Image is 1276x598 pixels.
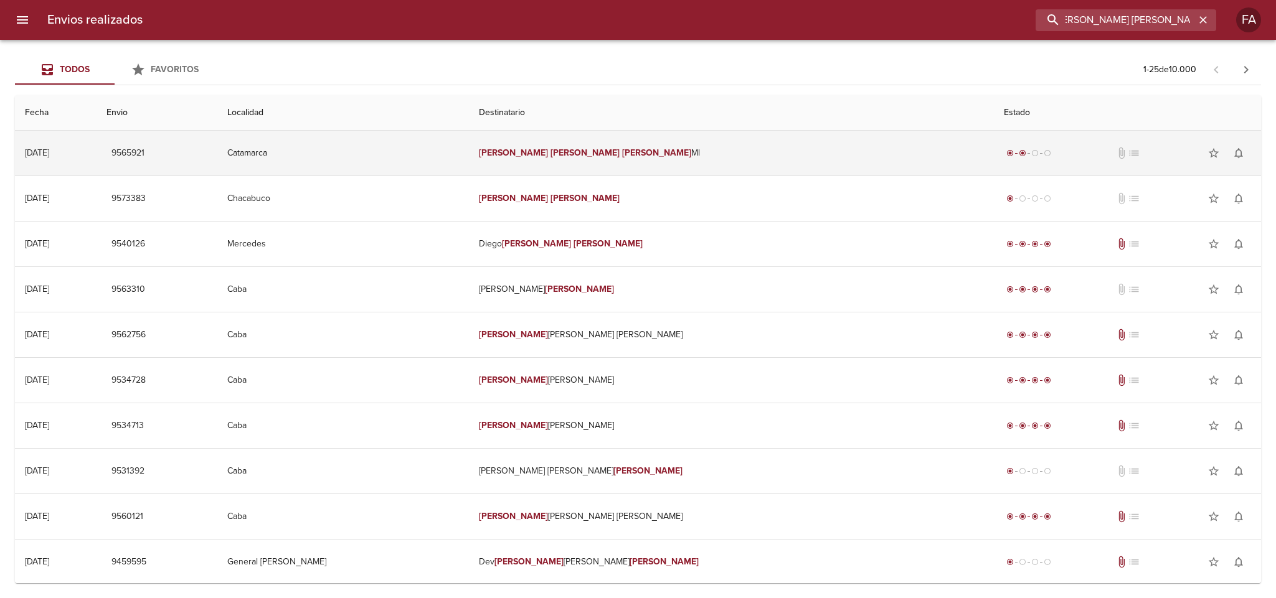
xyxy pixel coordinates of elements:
[494,556,564,567] em: [PERSON_NAME]
[60,64,90,75] span: Todos
[25,556,49,567] div: [DATE]
[1031,558,1039,566] span: radio_button_unchecked
[1226,322,1251,347] button: Activar notificaciones
[630,556,699,567] em: [PERSON_NAME]
[25,147,49,158] div: [DATE]
[1201,368,1226,393] button: Agregar a favoritos
[1115,510,1128,523] span: Tiene documentos adjuntos
[1006,376,1014,384] span: radio_button_checked
[25,284,49,294] div: [DATE]
[1207,419,1220,432] span: star_border
[1207,329,1220,341] span: star_border
[1201,231,1226,256] button: Agregar a favoritos
[1044,513,1051,520] span: radio_button_checked
[111,509,143,525] span: 9560121
[622,147,691,158] em: [PERSON_NAME]
[25,511,49,521] div: [DATE]
[1019,467,1026,475] span: radio_button_unchecked
[217,312,469,357] td: Caba
[1128,192,1140,205] span: No tiene pedido asociado
[217,494,469,539] td: Caba
[1128,283,1140,296] span: No tiene pedido asociado
[1201,186,1226,211] button: Agregar a favoritos
[469,540,994,584] td: Dev [PERSON_NAME]
[1115,556,1128,568] span: Tiene documentos adjuntos
[47,10,143,30] h6: Envios realizados
[1226,277,1251,302] button: Activar notificaciones
[1006,513,1014,520] span: radio_button_checked
[1115,147,1128,159] span: No tiene documentos adjuntos
[994,95,1261,131] th: Estado
[479,420,548,431] em: [PERSON_NAME]
[7,5,37,35] button: menu
[469,95,994,131] th: Destinatario
[1019,513,1026,520] span: radio_button_checked
[1031,286,1039,293] span: radio_button_checked
[1226,368,1251,393] button: Activar notificaciones
[1207,510,1220,523] span: star_border
[106,324,151,347] button: 9562756
[25,193,49,203] div: [DATE]
[1006,195,1014,202] span: radio_button_checked
[1044,331,1051,339] span: radio_button_checked
[1019,149,1026,157] span: radio_button_checked
[1115,329,1128,341] span: Tiene documentos adjuntos
[1226,413,1251,438] button: Activar notificaciones
[469,449,994,493] td: [PERSON_NAME] [PERSON_NAME]
[1044,240,1051,248] span: radio_button_checked
[479,375,548,385] em: [PERSON_NAME]
[1232,556,1245,568] span: notifications_none
[479,329,548,340] em: [PERSON_NAME]
[1232,465,1245,477] span: notifications_none
[111,373,146,388] span: 9534728
[1044,467,1051,475] span: radio_button_unchecked
[1201,322,1226,347] button: Agregar a favoritos
[111,418,144,434] span: 9534713
[1128,374,1140,386] span: No tiene pedido asociado
[1236,7,1261,32] div: FA
[111,554,146,570] span: 9459595
[1226,459,1251,484] button: Activar notificaciones
[1232,147,1245,159] span: notifications_none
[1232,283,1245,296] span: notifications_none
[1115,238,1128,250] span: Tiene documentos adjuntos
[1226,186,1251,211] button: Activar notificaciones
[1115,192,1128,205] span: No tiene documentos adjuntos
[1004,556,1054,568] div: Generado
[1128,147,1140,159] span: list
[551,147,620,158] em: [PERSON_NAME]
[551,193,620,203] em: [PERSON_NAME]
[469,494,994,539] td: [PERSON_NAME] [PERSON_NAME]
[111,191,146,207] span: 9573383
[106,460,149,483] button: 9531392
[25,375,49,385] div: [DATE]
[469,222,994,266] td: Diego
[1232,192,1245,205] span: notifications_none
[1115,419,1128,432] span: Tiene documentos adjuntos
[217,95,469,131] th: Localidad
[1201,459,1226,484] button: Agregar a favoritos
[1143,63,1196,76] p: 1 - 25 de 10.000
[106,414,149,437] button: 9534713
[217,403,469,448] td: Caba
[1128,419,1140,432] span: No tiene pedido asociado
[469,131,994,175] td: Ml
[1019,195,1026,202] span: radio_button_unchecked
[15,55,214,85] div: Tabs Envios
[1031,331,1039,339] span: radio_button_checked
[1226,141,1251,166] button: Activar notificaciones
[469,403,994,448] td: [PERSON_NAME]
[1006,149,1014,157] span: radio_button_checked
[1044,195,1051,202] span: radio_button_unchecked
[1006,422,1014,429] span: radio_button_checked
[1226,549,1251,574] button: Activar notificaciones
[1006,331,1014,339] span: radio_button_checked
[217,449,469,493] td: Caba
[1232,419,1245,432] span: notifications_none
[1006,286,1014,293] span: radio_button_checked
[1031,195,1039,202] span: radio_button_unchecked
[1044,422,1051,429] span: radio_button_checked
[469,358,994,403] td: [PERSON_NAME]
[1115,374,1128,386] span: Tiene documentos adjuntos
[1031,467,1039,475] span: radio_button_unchecked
